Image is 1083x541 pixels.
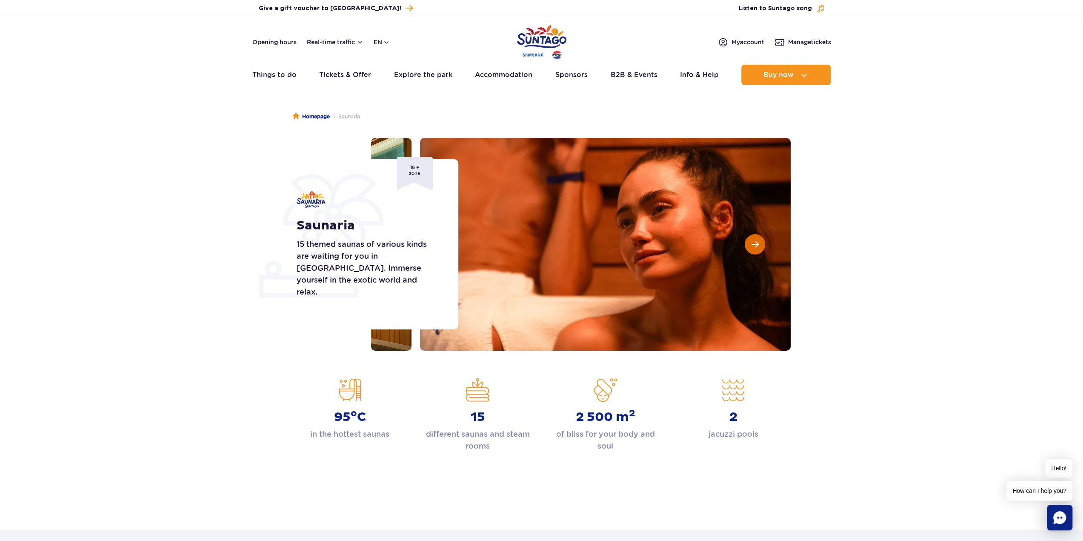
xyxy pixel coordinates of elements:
[1047,505,1072,530] div: Chat
[394,65,452,85] a: Explore the park
[741,65,831,85] button: Buy now
[420,428,535,452] p: different saunas and steam rooms
[517,21,566,60] a: Park of Poland
[708,428,758,440] p: jacuzzi pools
[1045,459,1072,478] span: Hello!
[310,428,389,440] p: in the hottest saunas
[330,112,360,121] li: Saunaria
[732,38,764,46] span: My account
[470,409,485,425] strong: 15
[297,218,439,233] h1: Saunaria
[307,39,363,46] button: Real-time traffic
[259,3,413,14] a: Give a gift voucher to [GEOGRAPHIC_DATA]!
[252,38,297,46] a: Opening hours
[788,38,831,46] span: Manage tickets
[319,65,371,85] a: Tickets & Offer
[475,65,532,85] a: Accommodation
[576,409,635,425] strong: 2 500 m
[739,4,812,13] span: Listen to Suntago song
[763,71,794,79] span: Buy now
[739,4,825,13] button: Listen to Suntago song
[555,65,588,85] a: Sponsors
[259,4,401,13] span: Give a gift voucher to [GEOGRAPHIC_DATA]!
[680,65,719,85] a: Info & Help
[397,157,433,190] div: 16 + zone
[293,112,330,121] a: Homepage
[610,65,657,85] a: B2B & Events
[297,238,439,298] p: 15 themed saunas of various kinds are waiting for you in [GEOGRAPHIC_DATA]. Immerse yourself in t...
[351,407,357,419] sup: o
[548,428,663,452] p: of bliss for your body and soul
[729,409,737,425] strong: 2
[252,65,297,85] a: Things to do
[718,37,764,47] a: Myaccount
[297,191,326,208] img: Saunaria
[629,407,635,419] sup: 2
[334,409,366,425] strong: 95 C
[1006,481,1072,501] span: How can I help you?
[745,234,765,255] button: Next slide
[374,38,390,46] button: en
[774,37,831,47] a: Managetickets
